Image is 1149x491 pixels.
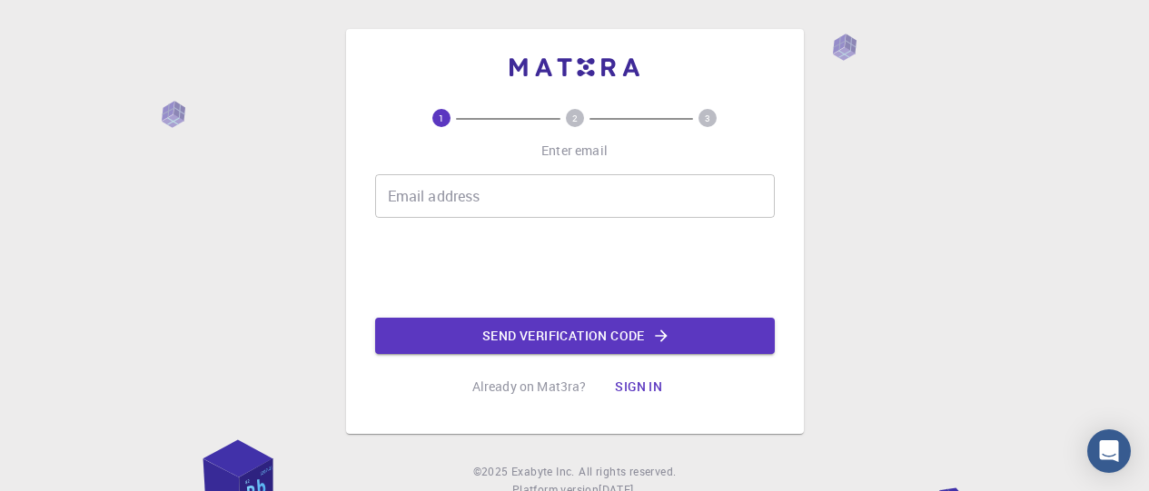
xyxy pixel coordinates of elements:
[439,112,444,124] text: 1
[511,464,575,478] span: Exabyte Inc.
[600,368,677,405] button: Sign in
[705,112,710,124] text: 3
[437,232,713,303] iframe: reCAPTCHA
[472,378,587,396] p: Already on Mat3ra?
[572,112,578,124] text: 2
[375,318,775,354] button: Send verification code
[541,142,608,160] p: Enter email
[579,463,676,481] span: All rights reserved.
[1087,429,1131,473] div: Open Intercom Messenger
[473,463,511,481] span: © 2025
[511,463,575,481] a: Exabyte Inc.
